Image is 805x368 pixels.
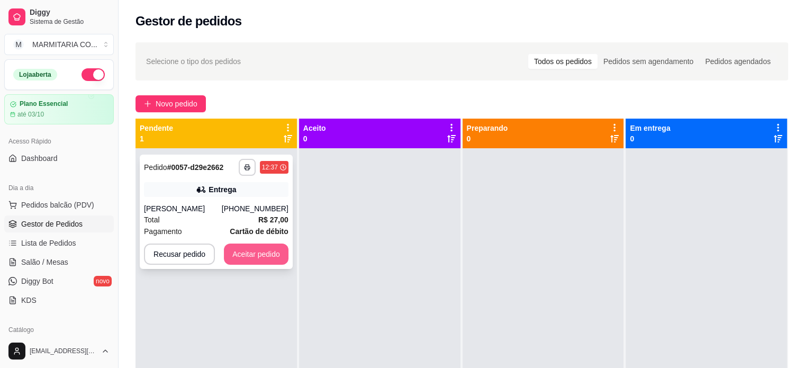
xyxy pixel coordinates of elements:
p: 0 [630,133,670,144]
div: Pedidos agendados [699,54,776,69]
span: Salão / Mesas [21,257,68,267]
article: Plano Essencial [20,100,68,108]
p: 1 [140,133,173,144]
button: [EMAIL_ADDRESS][DOMAIN_NAME] [4,338,114,364]
a: Salão / Mesas [4,254,114,271]
div: [PHONE_NUMBER] [222,203,288,214]
span: Gestor de Pedidos [21,219,83,229]
span: Total [144,214,160,226]
span: Pedido [144,163,167,172]
span: M [13,39,24,50]
span: Pagamento [144,226,182,237]
span: Dashboard [21,153,58,164]
span: Pedidos balcão (PDV) [21,200,94,210]
button: Select a team [4,34,114,55]
div: Loja aberta [13,69,57,80]
p: Preparando [467,123,508,133]
a: DiggySistema de Gestão [4,4,114,30]
button: Recusar pedido [144,244,215,265]
p: Pendente [140,123,173,133]
button: Novo pedido [135,95,206,112]
span: Selecione o tipo dos pedidos [146,56,241,67]
p: 0 [467,133,508,144]
span: KDS [21,295,37,306]
div: [PERSON_NAME] [144,203,222,214]
strong: # 0057-d29e2662 [167,163,224,172]
a: Diggy Botnovo [4,273,114,290]
p: Aceito [303,123,326,133]
div: Pedidos sem agendamento [598,54,699,69]
article: até 03/10 [17,110,44,119]
div: Entrega [209,184,236,195]
div: Dia a dia [4,179,114,196]
span: Diggy [30,8,110,17]
div: 12:37 [262,163,278,172]
button: Aceitar pedido [224,244,288,265]
a: Gestor de Pedidos [4,216,114,232]
span: Lista de Pedidos [21,238,76,248]
strong: Cartão de débito [230,227,288,236]
a: Lista de Pedidos [4,235,114,252]
div: Catálogo [4,321,114,338]
p: 0 [303,133,326,144]
p: Em entrega [630,123,670,133]
div: Acesso Rápido [4,133,114,150]
span: Diggy Bot [21,276,53,286]
a: Plano Essencialaté 03/10 [4,94,114,124]
span: Sistema de Gestão [30,17,110,26]
strong: R$ 27,00 [258,216,288,224]
h2: Gestor de pedidos [135,13,242,30]
span: [EMAIL_ADDRESS][DOMAIN_NAME] [30,347,97,355]
button: Alterar Status [82,68,105,81]
div: MARMITARIA CO ... [32,39,97,50]
div: Todos os pedidos [528,54,598,69]
a: Dashboard [4,150,114,167]
a: KDS [4,292,114,309]
span: plus [144,100,151,107]
span: Novo pedido [156,98,197,110]
button: Pedidos balcão (PDV) [4,196,114,213]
